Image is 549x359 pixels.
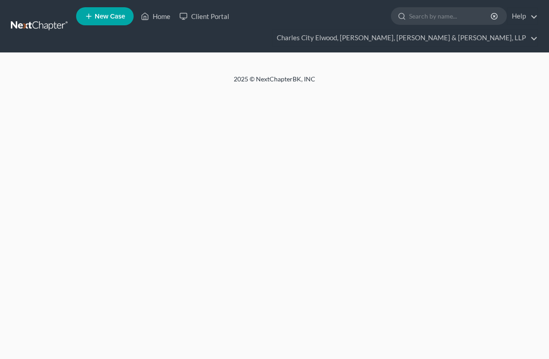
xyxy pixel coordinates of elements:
[136,8,175,24] a: Home
[16,75,533,91] div: 2025 © NextChapterBK, INC
[272,30,538,46] a: Charles City Elwood, [PERSON_NAME], [PERSON_NAME] & [PERSON_NAME], LLP
[175,8,234,24] a: Client Portal
[507,8,538,24] a: Help
[409,8,492,24] input: Search by name...
[95,13,125,20] span: New Case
